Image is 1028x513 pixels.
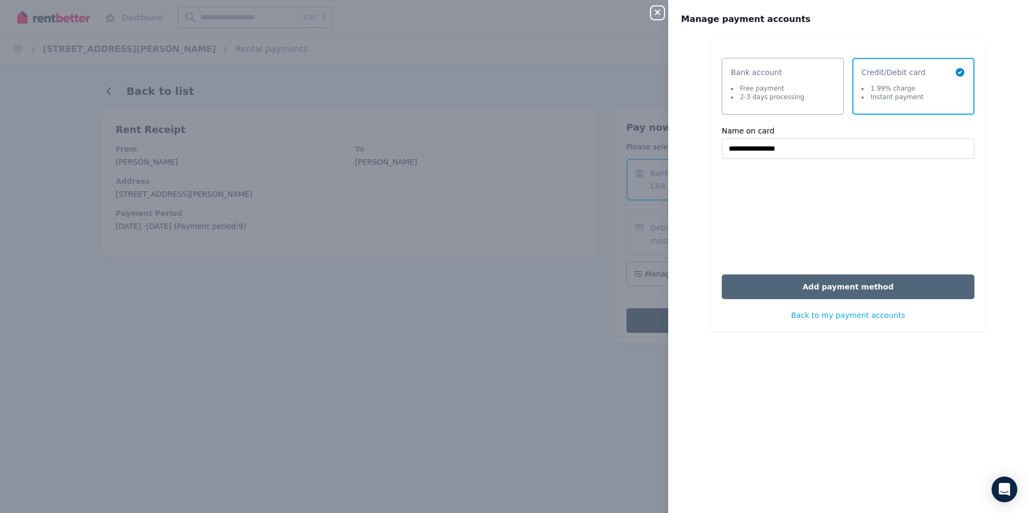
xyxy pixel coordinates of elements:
iframe: Secure payment input frame [720,167,977,266]
label: Name on card [722,125,774,136]
div: Open Intercom Messenger [992,477,1017,502]
span: Bank account [731,67,804,78]
button: Add payment method [722,274,974,299]
li: Instant payment [861,93,924,101]
span: Credit/Debit card [861,67,926,78]
li: 2-3 days processing [731,93,804,101]
span: Manage payment accounts [681,13,811,26]
li: Free payment [731,84,804,93]
span: Back to my payment accounts [791,311,905,319]
li: 1.99% charge [861,84,924,93]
